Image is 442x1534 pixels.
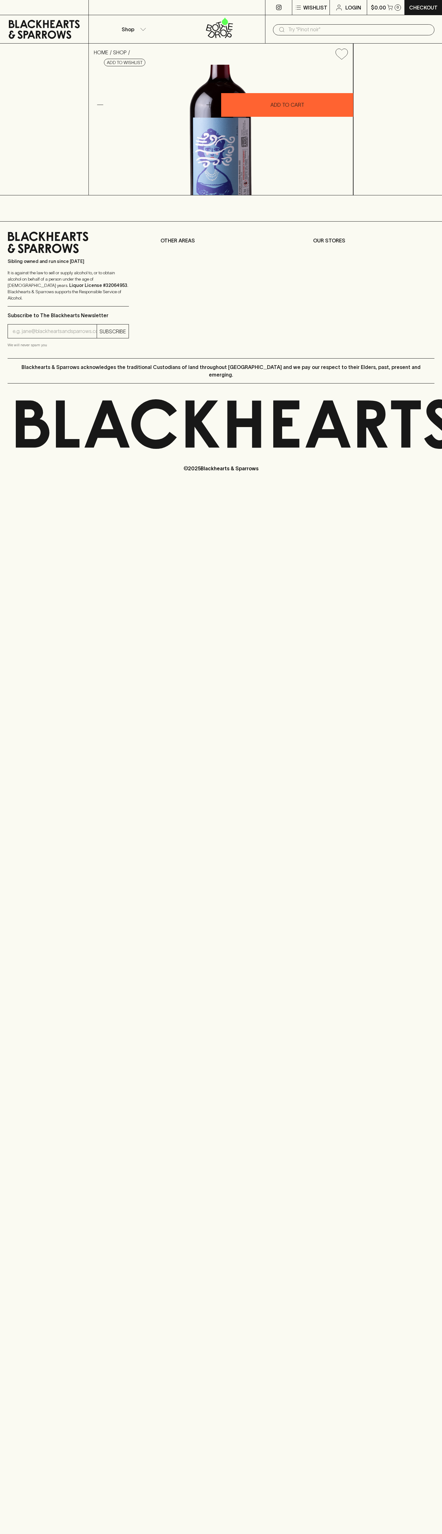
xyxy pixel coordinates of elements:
p: Wishlist [303,4,327,11]
p: Checkout [409,4,438,11]
p: 0 [397,6,399,9]
input: Try "Pinot noir" [288,25,429,35]
input: e.g. jane@blackheartsandsparrows.com.au [13,326,97,336]
p: Login [345,4,361,11]
strong: Liquor License #32064953 [69,283,127,288]
button: Shop [89,15,177,43]
p: OTHER AREAS [160,237,282,244]
p: $0.00 [371,4,386,11]
a: HOME [94,50,108,55]
p: ⠀ [89,4,94,11]
p: It is against the law to sell or supply alcohol to, or to obtain alcohol on behalf of a person un... [8,270,129,301]
p: SUBSCRIBE [100,328,126,335]
p: We will never spam you [8,342,129,348]
p: ADD TO CART [270,101,304,109]
button: Add to wishlist [333,46,350,62]
p: OUR STORES [313,237,434,244]
img: 41180.png [89,65,353,195]
p: Sibling owned and run since [DATE] [8,258,129,265]
p: Blackhearts & Sparrows acknowledges the traditional Custodians of land throughout [GEOGRAPHIC_DAT... [12,363,430,378]
button: SUBSCRIBE [97,324,129,338]
p: Subscribe to The Blackhearts Newsletter [8,312,129,319]
p: Shop [122,26,134,33]
a: SHOP [113,50,127,55]
button: Add to wishlist [104,59,145,66]
button: ADD TO CART [221,93,353,117]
